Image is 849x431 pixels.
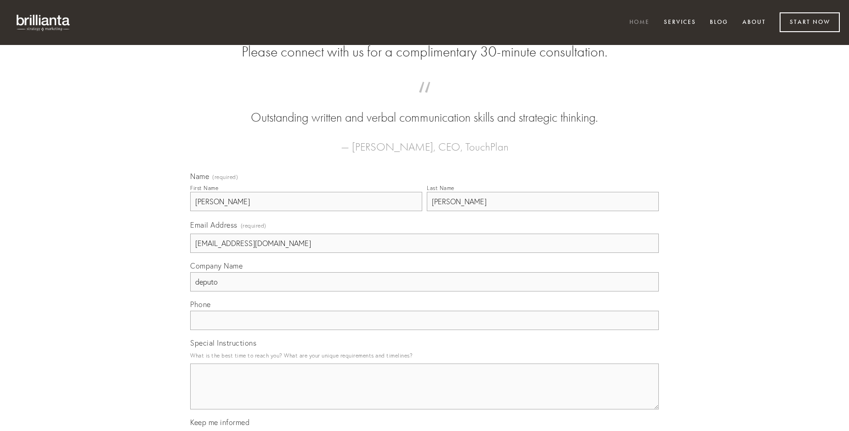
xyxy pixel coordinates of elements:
[190,418,249,427] span: Keep me informed
[190,300,211,309] span: Phone
[658,15,702,30] a: Services
[205,127,644,156] figcaption: — [PERSON_NAME], CEO, TouchPlan
[623,15,656,30] a: Home
[190,349,659,362] p: What is the best time to reach you? What are your unique requirements and timelines?
[190,43,659,61] h2: Please connect with us for a complimentary 30-minute consultation.
[205,91,644,109] span: “
[190,261,243,270] span: Company Name
[205,91,644,127] blockquote: Outstanding written and verbal communication skills and strategic thinking.
[241,219,266,232] span: (required)
[212,174,238,180] span: (required)
[704,15,734,30] a: Blog
[190,172,209,181] span: Name
[190,185,218,191] div: First Name
[190,220,238,229] span: Email Address
[736,15,772,30] a: About
[780,12,840,32] a: Start Now
[9,9,78,36] img: brillianta - research, strategy, marketing
[427,185,454,191] div: Last Name
[190,338,256,347] span: Special Instructions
